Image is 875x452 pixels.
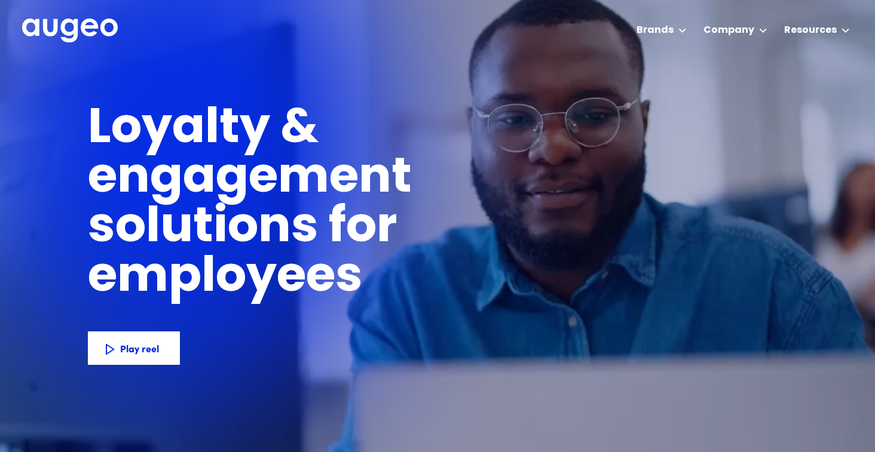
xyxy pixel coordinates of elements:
div: Company [703,23,754,38]
h1: employees [88,254,384,303]
div: Resources [784,23,837,38]
img: Augeo's full logo in white. [22,19,118,43]
a: Play reel [88,331,180,365]
h1: Loyalty & engagement solutions for [88,105,604,254]
div: Brands [637,23,674,38]
a: home [22,19,118,44]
